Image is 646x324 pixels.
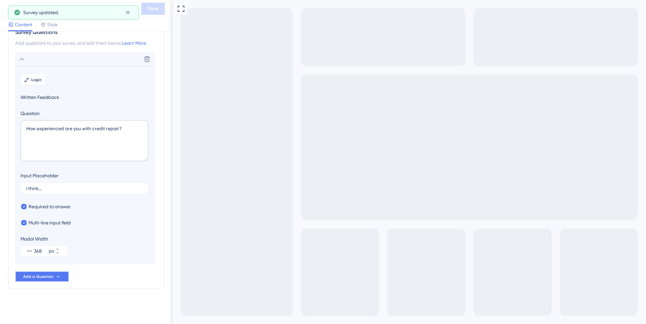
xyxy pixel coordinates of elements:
button: px [56,246,68,251]
input: Type a placeholder [26,186,143,191]
button: Logic [21,74,45,85]
div: Close survey [110,5,118,13]
span: Required to answer [29,203,71,211]
button: px [56,251,68,256]
button: Save [141,3,165,15]
button: Add a Question [15,271,69,282]
span: Content [15,21,32,29]
input: px [34,247,47,255]
span: Written Feedback [21,93,150,101]
span: Logic [31,77,42,82]
div: Input Placeholder [21,172,59,180]
label: Question [21,109,150,117]
span: Survey updated. [23,8,59,16]
button: Submit survey [51,67,73,74]
div: px [49,247,54,255]
div: Modal Width [21,235,68,243]
span: Add a Question [23,274,53,279]
span: Style [47,21,58,29]
span: Save [148,5,158,13]
div: How experienced are you with credit repair? [8,17,118,36]
div: Copy - Software Survey Part 2 [22,4,124,13]
a: Learn More [122,40,146,46]
div: Add questions to your survey and edit them below. [15,39,157,47]
span: Multi-line input field [29,219,71,227]
textarea: How experienced are you with credit repair? [21,120,148,161]
div: Survey Questions [15,28,157,36]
